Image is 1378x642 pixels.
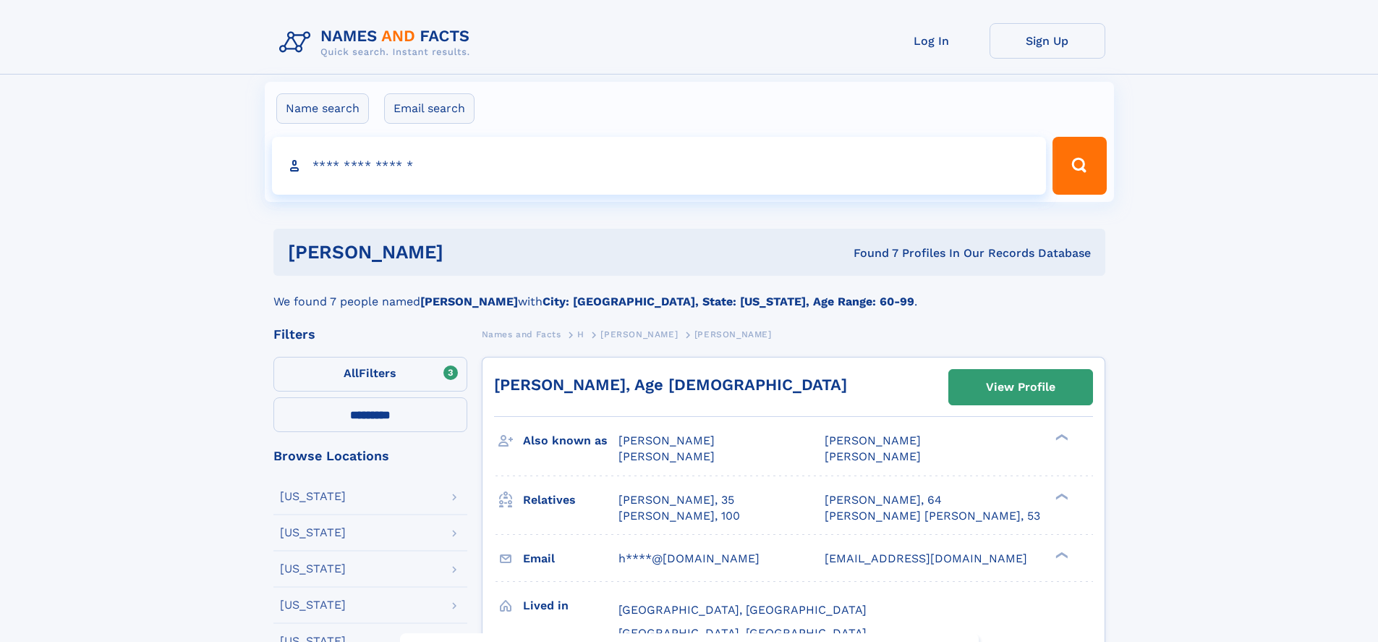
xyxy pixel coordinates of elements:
[825,449,921,463] span: [PERSON_NAME]
[577,329,584,339] span: H
[523,428,618,453] h3: Also known as
[523,546,618,571] h3: Email
[280,563,346,575] div: [US_STATE]
[600,329,678,339] span: [PERSON_NAME]
[618,449,715,463] span: [PERSON_NAME]
[276,93,369,124] label: Name search
[272,137,1047,195] input: search input
[618,434,715,447] span: [PERSON_NAME]
[825,508,1040,524] a: [PERSON_NAME] [PERSON_NAME], 53
[618,603,867,617] span: [GEOGRAPHIC_DATA], [GEOGRAPHIC_DATA]
[618,492,734,508] a: [PERSON_NAME], 35
[273,23,482,62] img: Logo Names and Facts
[825,552,1027,565] span: [EMAIL_ADDRESS][DOMAIN_NAME]
[874,23,990,59] a: Log In
[523,594,618,618] h3: Lived in
[949,370,1092,405] a: View Profile
[288,243,649,261] h1: [PERSON_NAME]
[600,325,678,343] a: [PERSON_NAME]
[1052,433,1069,442] div: ❯
[523,488,618,512] h3: Relatives
[384,93,475,124] label: Email search
[543,295,914,308] b: City: [GEOGRAPHIC_DATA], State: [US_STATE], Age Range: 60-99
[344,366,359,380] span: All
[1052,137,1106,195] button: Search Button
[280,599,346,611] div: [US_STATE]
[420,295,518,308] b: [PERSON_NAME]
[618,626,867,640] span: [GEOGRAPHIC_DATA], [GEOGRAPHIC_DATA]
[1052,550,1069,559] div: ❯
[825,434,921,447] span: [PERSON_NAME]
[280,527,346,538] div: [US_STATE]
[618,508,740,524] a: [PERSON_NAME], 100
[1052,491,1069,501] div: ❯
[577,325,584,343] a: H
[273,357,467,392] label: Filters
[280,491,346,502] div: [US_STATE]
[273,276,1105,311] div: We found 7 people named with .
[825,492,942,508] a: [PERSON_NAME], 64
[494,376,847,394] a: [PERSON_NAME], Age [DEMOGRAPHIC_DATA]
[482,325,561,343] a: Names and Facts
[648,245,1091,261] div: Found 7 Profiles In Our Records Database
[273,328,467,341] div: Filters
[986,371,1055,404] div: View Profile
[694,329,772,339] span: [PERSON_NAME]
[990,23,1105,59] a: Sign Up
[273,449,467,463] div: Browse Locations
